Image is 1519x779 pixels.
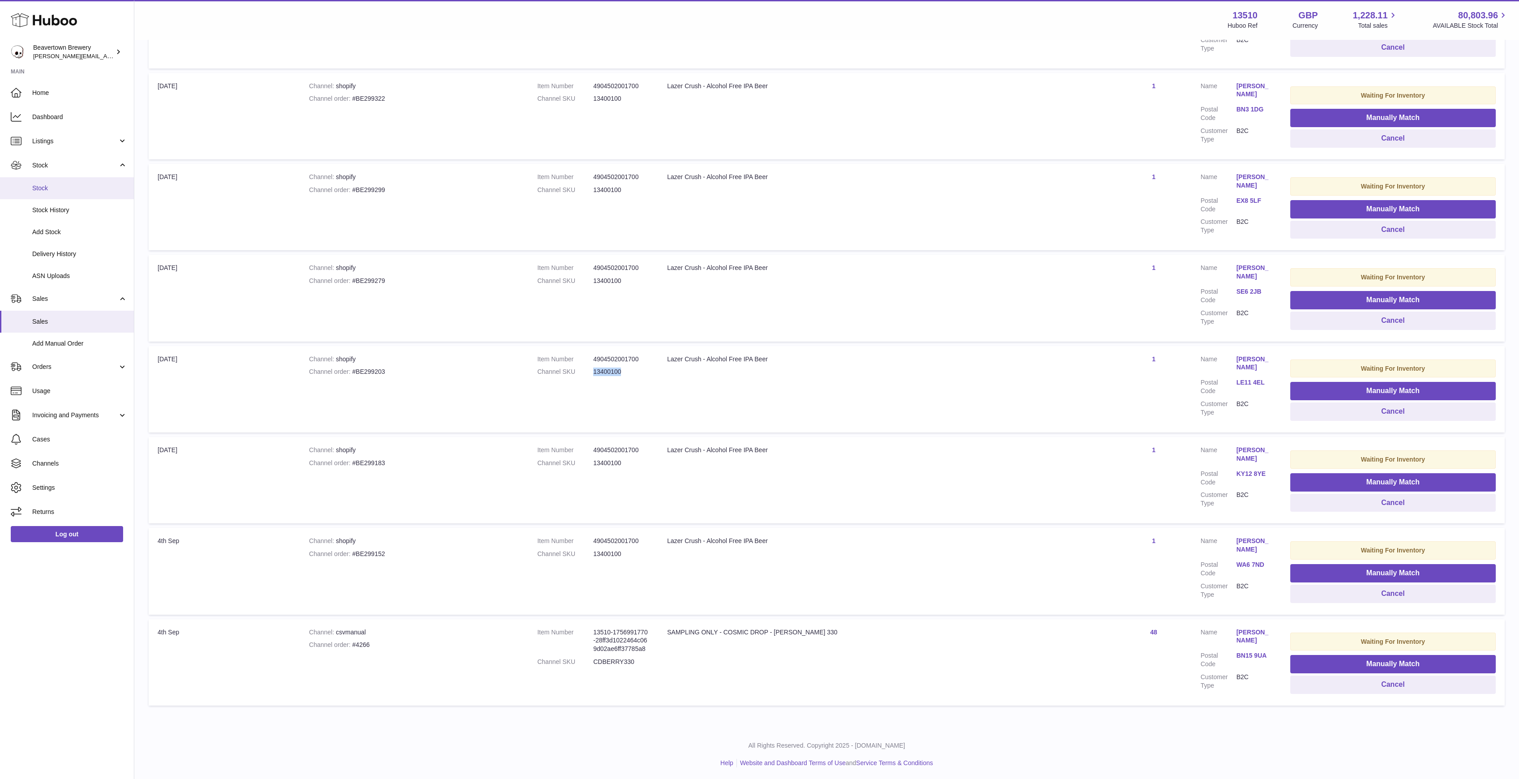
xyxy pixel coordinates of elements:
dt: Item Number [537,537,593,545]
td: [DATE] [149,346,300,432]
button: Manually Match [1290,200,1496,218]
strong: Channel [309,629,336,636]
span: Orders [32,363,118,371]
div: Lazer Crush - Alcohol Free IPA Beer [667,355,1107,364]
span: Sales [32,295,118,303]
strong: Waiting For Inventory [1361,183,1425,190]
dt: Channel SKU [537,94,593,103]
dt: Channel SKU [537,658,593,666]
a: KY12 8YE [1237,470,1272,478]
div: #BE299322 [309,94,519,103]
dd: B2C [1237,36,1272,53]
td: [DATE] [149,255,300,341]
dt: Name [1201,628,1237,647]
dt: Channel SKU [537,186,593,194]
dt: Postal Code [1201,105,1237,122]
td: [DATE] [149,164,300,250]
dt: Customer Type [1201,673,1237,690]
span: 1,228.11 [1353,9,1388,21]
button: Manually Match [1290,109,1496,127]
strong: Channel order [309,186,352,193]
button: Manually Match [1290,564,1496,582]
div: shopify [309,173,519,181]
span: Add Manual Order [32,339,127,348]
dd: 13400100 [593,368,649,376]
dt: Item Number [537,173,593,181]
a: 1 [1152,446,1155,454]
dt: Name [1201,173,1237,192]
dt: Customer Type [1201,400,1237,417]
strong: Channel [309,537,336,544]
button: Cancel [1290,221,1496,239]
div: Lazer Crush - Alcohol Free IPA Beer [667,264,1107,272]
dt: Customer Type [1201,309,1237,326]
dt: Item Number [537,446,593,454]
div: Huboo Ref [1228,21,1258,30]
a: [PERSON_NAME] [1237,446,1272,463]
strong: Channel [309,82,336,90]
strong: Channel order [309,641,352,648]
td: [DATE] [149,437,300,523]
strong: 13510 [1232,9,1258,21]
span: Stock [32,161,118,170]
a: WA6 7ND [1237,561,1272,569]
dt: Item Number [537,82,593,90]
div: shopify [309,82,519,90]
td: 4th Sep [149,528,300,614]
a: [PERSON_NAME] [1237,173,1272,190]
dd: 4904502001700 [593,173,649,181]
strong: Channel [309,173,336,180]
span: AVAILABLE Stock Total [1433,21,1508,30]
dt: Channel SKU [537,368,593,376]
span: ASN Uploads [32,272,127,280]
div: shopify [309,355,519,364]
span: Stock History [32,206,127,214]
dt: Name [1201,264,1237,283]
div: Currency [1292,21,1318,30]
dd: CDBERRY330 [593,658,649,666]
dd: 4904502001700 [593,82,649,90]
strong: Waiting For Inventory [1361,638,1425,645]
button: Cancel [1290,494,1496,512]
dt: Customer Type [1201,582,1237,599]
strong: Channel order [309,95,352,102]
span: Add Stock [32,228,127,236]
dd: 13510-1756991770-28ff3d1022464c069d02ae6ff37785a8 [593,628,649,654]
button: Cancel [1290,402,1496,421]
dd: 4904502001700 [593,264,649,272]
dt: Name [1201,355,1237,374]
dt: Channel SKU [537,459,593,467]
dt: Postal Code [1201,287,1237,304]
button: Manually Match [1290,382,1496,400]
a: EX8 5LF [1237,197,1272,205]
button: Manually Match [1290,655,1496,673]
button: Cancel [1290,312,1496,330]
dt: Item Number [537,355,593,364]
div: #BE299183 [309,459,519,467]
dt: Channel SKU [537,277,593,285]
button: Cancel [1290,585,1496,603]
strong: Waiting For Inventory [1361,92,1425,99]
dd: B2C [1237,400,1272,417]
dd: 13400100 [593,277,649,285]
dt: Customer Type [1201,218,1237,235]
span: Usage [32,387,127,395]
span: Dashboard [32,113,127,121]
span: Settings [32,484,127,492]
strong: Channel [309,264,336,271]
strong: Channel [309,355,336,363]
a: 1,228.11 Total sales [1353,9,1398,30]
dt: Item Number [537,628,593,654]
a: [PERSON_NAME] [1237,628,1272,645]
button: Manually Match [1290,473,1496,492]
button: Cancel [1290,39,1496,57]
a: 1 [1152,264,1155,271]
dd: B2C [1237,582,1272,599]
a: LE11 4EL [1237,378,1272,387]
dd: B2C [1237,673,1272,690]
dd: B2C [1237,491,1272,508]
dt: Postal Code [1201,470,1237,487]
strong: Channel order [309,550,352,557]
p: All Rights Reserved. Copyright 2025 - [DOMAIN_NAME] [141,741,1512,750]
dd: 4904502001700 [593,446,649,454]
